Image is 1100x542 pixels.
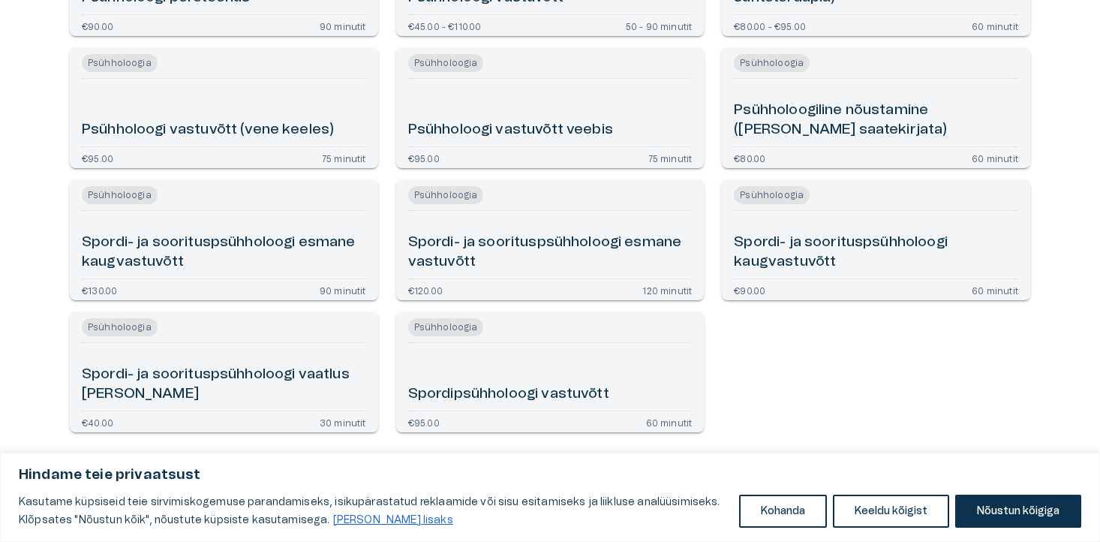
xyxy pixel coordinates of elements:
h6: Psühholoogi vastuvõtt (vene keeles) [82,120,334,140]
p: 90 minutit [320,285,366,294]
a: Open service booking details [396,48,705,168]
h6: Spordi- ja soorituspsühholoogi vaatlus [PERSON_NAME] [82,365,366,405]
a: Open service booking details [722,48,1030,168]
a: Open service booking details [722,180,1030,300]
a: Loe lisaks [332,514,454,526]
a: Open service booking details [70,48,378,168]
a: Open service booking details [396,180,705,300]
h6: Spordi- ja soorituspsühholoogi esmane kaugvastuvõtt [82,233,366,273]
span: Help [77,12,99,24]
p: 60 minutit [972,21,1018,30]
h6: Spordi- ja soorituspsühholoogi kaugvastuvõtt [734,233,1018,273]
p: €130.00 [82,285,117,294]
a: Open service booking details [70,312,378,432]
p: 60 minutit [972,153,1018,162]
span: Psühholoogia [82,54,158,72]
p: 30 minutit [320,417,366,426]
p: €95.00 [408,153,440,162]
p: 60 minutit [646,417,693,426]
p: €40.00 [82,417,113,426]
p: 90 minutit [320,21,366,30]
span: Psühholoogia [82,186,158,204]
p: €45.00 - €110.00 [408,21,482,30]
h6: Psühholoogi vastuvõtt veebis [408,120,613,140]
h6: Spordipsühholoogi vastuvõtt [408,384,609,405]
p: €95.00 [408,417,440,426]
p: €120.00 [408,285,443,294]
p: €90.00 [734,285,765,294]
p: 50 - 90 minutit [626,21,693,30]
a: Open service booking details [396,312,705,432]
span: Psühholoogia [408,186,484,204]
p: 120 minutit [642,285,692,294]
button: Nõustun kõigiga [955,495,1081,528]
span: Psühholoogia [734,54,810,72]
span: Psühholoogia [734,186,810,204]
a: Open service booking details [70,180,378,300]
span: Psühholoogia [408,54,484,72]
h6: Psühholoogiline nõustamine ([PERSON_NAME] saatekirjata) [734,101,1018,140]
p: 60 minutit [972,285,1018,294]
p: €95.00 [82,153,113,162]
p: €80.00 - €95.00 [734,21,806,30]
p: €80.00 [734,153,765,162]
span: Psühholoogia [82,318,158,336]
h6: Spordi- ja soorituspsühholoogi esmane vastuvõtt [408,233,693,273]
button: Keeldu kõigist [833,495,949,528]
p: Hindame teie privaatsust [19,466,1081,484]
span: Psühholoogia [408,318,484,336]
p: Kasutame küpsiseid teie sirvimiskogemuse parandamiseks, isikupärastatud reklaamide või sisu esita... [19,493,728,529]
p: €90.00 [82,21,113,30]
p: 75 minutit [322,153,366,162]
button: Kohanda [739,495,827,528]
p: 75 minutit [648,153,693,162]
